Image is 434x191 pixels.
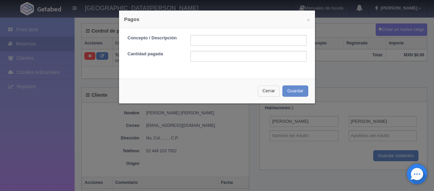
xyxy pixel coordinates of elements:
[258,85,280,97] button: Cerrar
[282,85,308,97] button: Guardar
[124,16,310,23] h4: Pagos
[307,17,310,22] button: ×
[122,35,185,41] label: Concepto / Descripción
[122,51,185,57] label: Cantidad pagada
